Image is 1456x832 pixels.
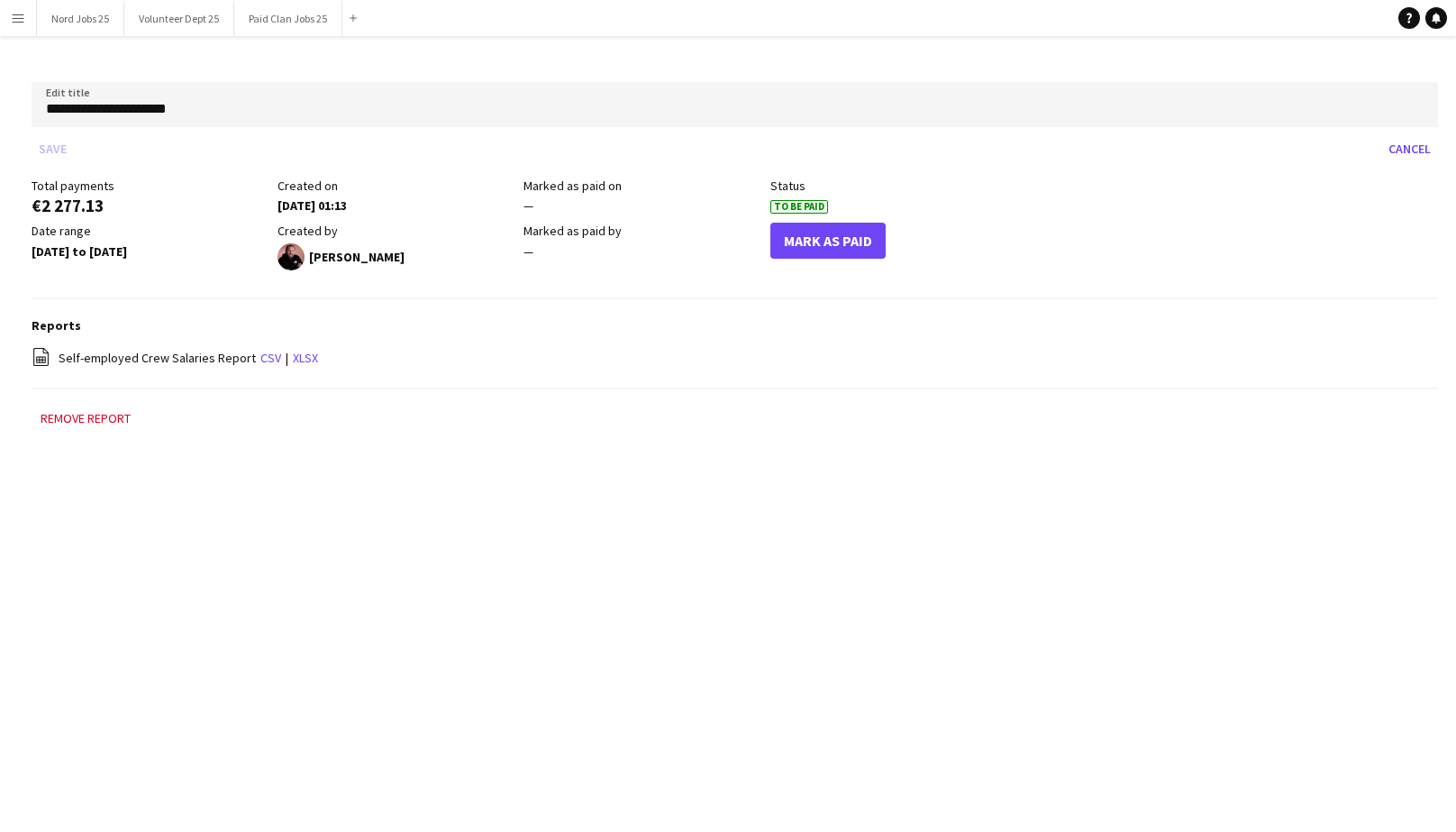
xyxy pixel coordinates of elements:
[770,200,828,214] span: To Be Paid
[32,317,1438,334] h3: Reports
[32,243,268,260] div: [DATE] to [DATE]
[523,243,533,260] span: —
[278,178,514,194] div: Created on
[278,223,514,239] div: Created by
[770,178,1007,194] div: Status
[293,350,318,366] a: xlsx
[32,407,140,429] button: Remove report
[59,350,256,366] span: Self-employed Crew Salaries Report
[523,197,533,214] span: —
[32,197,268,214] div: €2 277.13
[770,223,886,259] button: Mark As Paid
[523,178,760,194] div: Marked as paid on
[32,347,1438,370] div: |
[523,223,760,239] div: Marked as paid by
[124,1,234,36] button: Volunteer Dept 25
[1381,134,1438,163] button: Cancel
[32,178,268,194] div: Total payments
[37,1,124,36] button: Nord Jobs 25
[278,243,514,270] div: [PERSON_NAME]
[278,197,514,214] div: [DATE] 01:13
[260,350,281,366] a: csv
[234,1,342,36] button: Paid Clan Jobs 25
[32,223,268,239] div: Date range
